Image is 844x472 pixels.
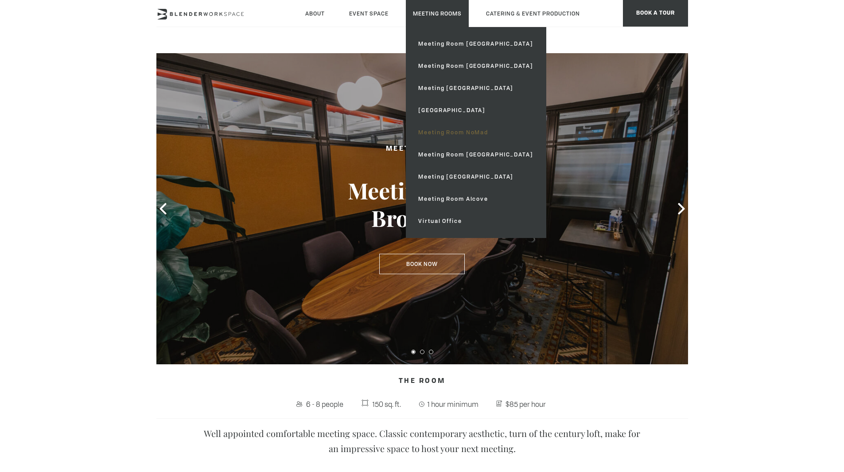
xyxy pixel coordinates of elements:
a: [GEOGRAPHIC_DATA] [411,99,540,121]
span: 150 sq. ft. [370,397,403,411]
a: Meeting [GEOGRAPHIC_DATA] [411,166,540,188]
h4: The Room [156,373,688,390]
span: $85 per hour [503,397,548,411]
a: Meeting [GEOGRAPHIC_DATA] [411,77,540,99]
a: Meeting Room NoMad [411,121,540,144]
span: 6 - 8 people [304,397,346,411]
a: Book Now [379,254,465,274]
span: 1 hour minimum [426,397,481,411]
h2: Meeting Space [320,144,524,155]
a: Meeting Room [GEOGRAPHIC_DATA] [411,33,540,55]
h3: Meeting Room Broadway [320,177,524,232]
p: Well appointed comfortable meeting space. Classic contemporary aesthetic, turn of the century lof... [201,426,644,456]
a: Meeting Room [GEOGRAPHIC_DATA] [411,55,540,77]
a: Virtual Office [411,210,540,232]
a: Meeting Room [GEOGRAPHIC_DATA] [411,144,540,166]
a: Meeting Room Alcove [411,188,540,210]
